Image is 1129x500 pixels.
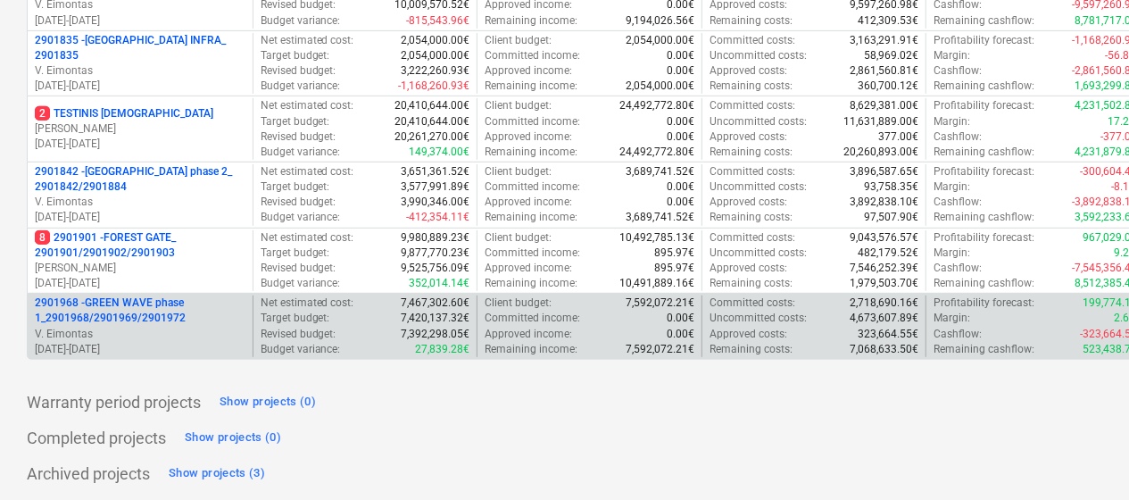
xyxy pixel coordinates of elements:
p: -412,354.11€ [406,210,469,225]
p: 3,651,361.52€ [401,164,469,179]
iframe: Chat Widget [1040,414,1129,500]
p: 58,969.02€ [864,48,918,63]
p: Remaining cashflow : [934,210,1034,225]
p: Target budget : [261,48,330,63]
p: 0.00€ [667,48,694,63]
p: 895.97€ [654,261,694,276]
p: Approved costs : [710,195,787,210]
p: Uncommitted costs : [710,48,807,63]
p: 2,054,000.00€ [626,79,694,94]
p: Committed costs : [710,98,795,113]
p: 9,877,770.23€ [401,246,469,261]
div: Show projects (0) [220,392,316,412]
p: 24,492,772.80€ [619,145,694,160]
p: Remaining income : [485,276,577,291]
p: 9,980,889.23€ [401,230,469,246]
p: Archived projects [27,463,150,485]
p: 7,592,072.21€ [626,296,694,311]
p: Margin : [934,246,970,261]
p: 2,718,690.16€ [850,296,918,311]
p: Margin : [934,311,970,326]
p: Warranty period projects [27,392,201,413]
p: Net estimated cost : [261,296,354,311]
div: 2901842 -[GEOGRAPHIC_DATA] phase 2_ 2901842/2901884V. Eimontas[DATE]-[DATE] [35,164,245,226]
p: 11,631,889.00€ [843,114,918,129]
p: 24,492,772.80€ [619,98,694,113]
p: 149,374.00€ [409,145,469,160]
p: 895.97€ [654,246,694,261]
button: Show projects (0) [215,388,320,417]
p: Revised budget : [261,195,336,210]
p: Profitability forecast : [934,230,1034,246]
p: Remaining income : [485,210,577,225]
p: 8,629,381.00€ [850,98,918,113]
p: Revised budget : [261,327,336,342]
p: Remaining costs : [710,145,793,160]
p: 10,491,889.16€ [619,276,694,291]
p: Remaining income : [485,79,577,94]
p: Committed income : [485,246,580,261]
span: 2 [35,106,50,121]
p: Profitability forecast : [934,296,1034,311]
p: Approved income : [485,327,572,342]
p: Profitability forecast : [934,164,1034,179]
p: 377.00€ [878,129,918,145]
p: 412,309.53€ [858,13,918,29]
p: Client budget : [485,98,552,113]
p: Revised budget : [261,261,336,276]
p: Approved income : [485,261,572,276]
p: Client budget : [485,296,552,311]
p: Cashflow : [934,261,982,276]
p: Committed costs : [710,296,795,311]
p: Budget variance : [261,342,341,357]
p: [DATE] - [DATE] [35,342,245,357]
p: V. Eimontas [35,63,245,79]
p: Committed costs : [710,230,795,246]
p: Remaining costs : [710,342,793,357]
p: [PERSON_NAME] [35,121,245,137]
p: Remaining cashflow : [934,145,1034,160]
p: 3,577,991.89€ [401,179,469,195]
p: 360,700.12€ [858,79,918,94]
p: V. Eimontas [35,327,245,342]
p: Committed income : [485,114,580,129]
p: V. Eimontas [35,195,245,210]
p: 3,689,741.52€ [626,210,694,225]
p: Remaining costs : [710,276,793,291]
p: 4,673,607.89€ [850,311,918,326]
p: 20,260,893.00€ [843,145,918,160]
p: 0.00€ [667,129,694,145]
p: 0.00€ [667,195,694,210]
p: Target budget : [261,246,330,261]
p: 27,839.28€ [415,342,469,357]
div: 2901968 -GREEN WAVE phase 1_2901968/2901969/2901972V. Eimontas[DATE]-[DATE] [35,296,245,357]
button: Show projects (3) [164,460,270,488]
p: 2,054,000.00€ [401,48,469,63]
p: Net estimated cost : [261,230,354,246]
p: 2901835 - [GEOGRAPHIC_DATA] INFRA_ 2901835 [35,33,245,63]
p: Margin : [934,114,970,129]
p: Remaining cashflow : [934,276,1034,291]
p: 3,990,346.00€ [401,195,469,210]
p: Remaining income : [485,13,577,29]
div: Show projects (0) [185,428,281,448]
p: -815,543.96€ [406,13,469,29]
p: 323,664.55€ [858,327,918,342]
p: Client budget : [485,164,552,179]
p: TESTINIS [DEMOGRAPHIC_DATA] [35,106,213,121]
div: 2TESTINIS [DEMOGRAPHIC_DATA][PERSON_NAME][DATE]-[DATE] [35,106,245,152]
p: Remaining costs : [710,13,793,29]
p: Remaining costs : [710,210,793,225]
p: Target budget : [261,311,330,326]
p: [DATE] - [DATE] [35,13,245,29]
p: 7,392,298.05€ [401,327,469,342]
p: 3,896,587.65€ [850,164,918,179]
p: Net estimated cost : [261,98,354,113]
button: Show projects (0) [180,424,286,453]
p: [DATE] - [DATE] [35,210,245,225]
p: Net estimated cost : [261,164,354,179]
p: 10,492,785.13€ [619,230,694,246]
p: 7,592,072.21€ [626,342,694,357]
p: 7,546,252.39€ [850,261,918,276]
